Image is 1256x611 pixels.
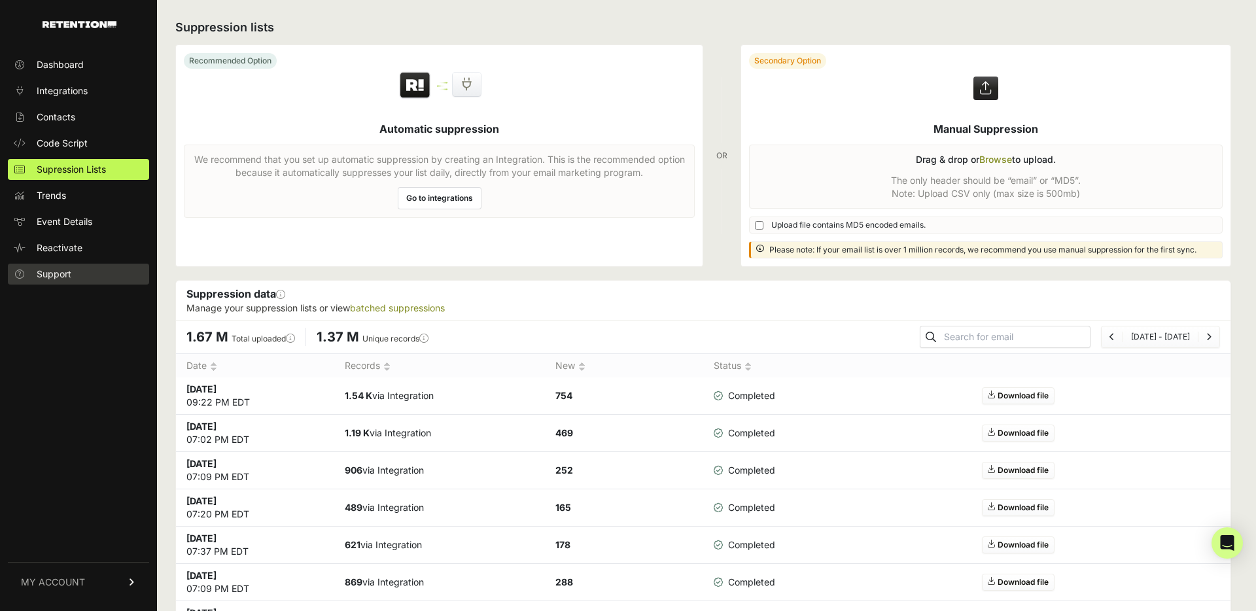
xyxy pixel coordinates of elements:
a: Next [1206,332,1212,341]
a: batched suppressions [350,302,445,313]
div: Suppression data [176,281,1230,320]
span: Completed [714,538,775,551]
td: 07:02 PM EDT [176,415,334,452]
a: Contacts [8,107,149,128]
td: 07:20 PM EDT [176,489,334,527]
strong: [DATE] [186,458,217,469]
strong: 1.19 K [345,427,370,438]
td: via Integration [334,527,545,564]
th: Date [176,354,334,378]
a: Integrations [8,80,149,101]
strong: 621 [345,539,360,550]
img: Retention.com [43,21,116,28]
td: via Integration [334,377,545,415]
a: Download file [982,499,1055,516]
span: Supression Lists [37,163,106,176]
a: Event Details [8,211,149,232]
a: Go to integrations [398,187,481,209]
a: Supression Lists [8,159,149,180]
img: Retention [398,71,432,100]
p: We recommend that you set up automatic suppression by creating an Integration. This is the recomm... [192,153,686,179]
th: Status [703,354,809,378]
strong: 178 [555,539,570,550]
li: [DATE] - [DATE] [1123,332,1198,342]
strong: 754 [555,390,572,401]
span: MY ACCOUNT [21,576,85,589]
a: Previous [1109,332,1115,341]
p: Manage your suppression lists or view [186,302,1220,315]
h2: Suppression lists [175,18,1231,37]
a: Download file [982,574,1055,591]
td: 07:09 PM EDT [176,564,334,601]
a: Reactivate [8,237,149,258]
strong: 906 [345,464,362,476]
img: integration [437,85,447,87]
a: Download file [982,387,1055,404]
strong: 288 [555,576,573,587]
h5: Automatic suppression [379,121,499,137]
a: Dashboard [8,54,149,75]
td: 07:37 PM EDT [176,527,334,564]
strong: [DATE] [186,383,217,394]
label: Unique records [362,334,428,343]
a: Download file [982,462,1055,479]
span: Completed [714,464,775,477]
a: Code Script [8,133,149,154]
span: 1.37 M [317,329,359,345]
span: Integrations [37,84,88,97]
strong: [DATE] [186,495,217,506]
span: Completed [714,501,775,514]
span: Support [37,268,71,281]
img: no_sort-eaf950dc5ab64cae54d48a5578032e96f70b2ecb7d747501f34c8f2db400fb66.gif [383,362,391,372]
td: via Integration [334,564,545,601]
img: integration [437,88,447,90]
strong: 1.54 K [345,390,372,401]
input: Upload file contains MD5 encoded emails. [755,221,763,230]
div: Open Intercom Messenger [1212,527,1243,559]
strong: 165 [555,502,571,513]
a: Download file [982,425,1055,442]
span: Completed [714,389,775,402]
strong: [DATE] [186,421,217,432]
div: OR [716,44,727,267]
a: Support [8,264,149,285]
strong: 869 [345,576,362,587]
img: no_sort-eaf950dc5ab64cae54d48a5578032e96f70b2ecb7d747501f34c8f2db400fb66.gif [210,362,217,372]
th: Records [334,354,545,378]
td: via Integration [334,452,545,489]
span: Completed [714,427,775,440]
span: Dashboard [37,58,84,71]
td: via Integration [334,489,545,527]
span: Trends [37,189,66,202]
th: New [545,354,703,378]
span: 1.67 M [186,329,228,345]
span: Event Details [37,215,92,228]
strong: 252 [555,464,573,476]
label: Total uploaded [232,334,295,343]
strong: [DATE] [186,570,217,581]
input: Search for email [941,328,1090,346]
img: no_sort-eaf950dc5ab64cae54d48a5578032e96f70b2ecb7d747501f34c8f2db400fb66.gif [744,362,752,372]
td: 07:09 PM EDT [176,452,334,489]
a: Trends [8,185,149,206]
span: Contacts [37,111,75,124]
img: integration [437,82,447,84]
a: Download file [982,536,1055,553]
span: Code Script [37,137,88,150]
div: Recommended Option [184,53,277,69]
span: Completed [714,576,775,589]
img: no_sort-eaf950dc5ab64cae54d48a5578032e96f70b2ecb7d747501f34c8f2db400fb66.gif [578,362,585,372]
a: MY ACCOUNT [8,562,149,602]
span: Upload file contains MD5 encoded emails. [771,220,926,230]
strong: 489 [345,502,362,513]
strong: 469 [555,427,573,438]
td: 09:22 PM EDT [176,377,334,415]
td: via Integration [334,415,545,452]
span: Reactivate [37,241,82,254]
nav: Page navigation [1101,326,1220,348]
strong: [DATE] [186,532,217,544]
